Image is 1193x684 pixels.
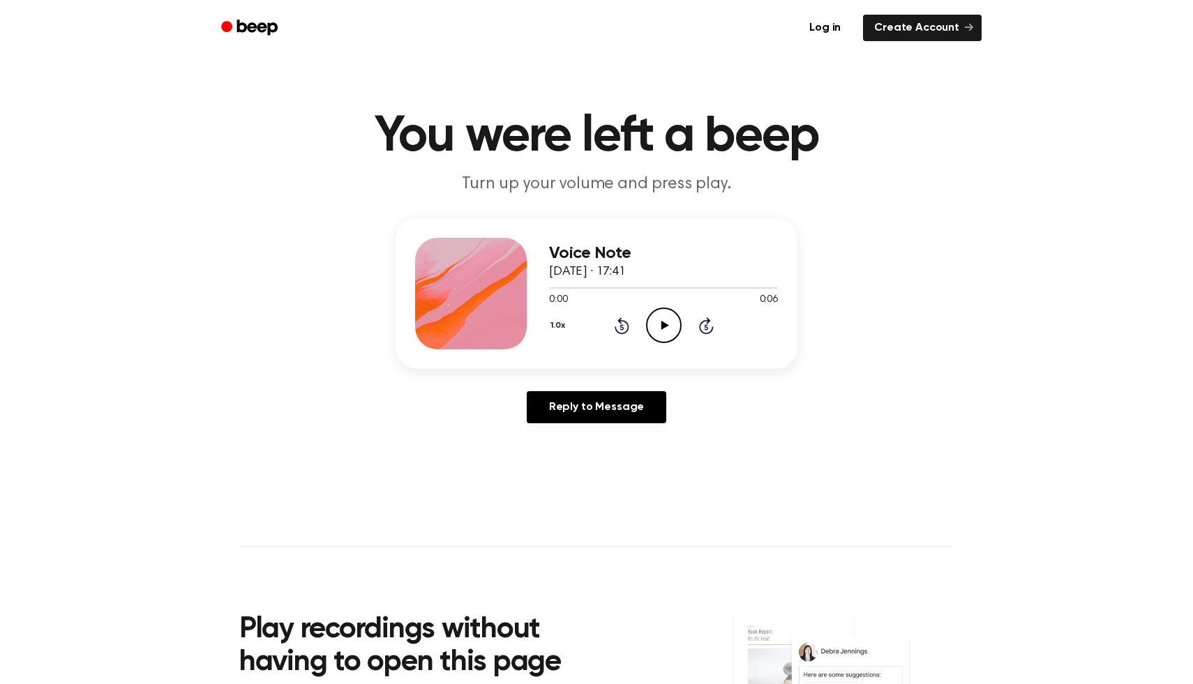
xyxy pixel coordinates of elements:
a: Create Account [863,15,982,41]
span: 0:06 [760,293,778,307]
h2: Play recordings without having to open this page [239,614,615,680]
p: Turn up your volume and press play. [329,173,864,196]
a: Beep [211,15,290,42]
h1: You were left a beep [239,112,954,162]
button: 1.0x [549,314,570,337]
a: Log in [795,12,855,44]
h3: Voice Note [549,244,778,263]
span: 0:00 [549,293,567,307]
span: [DATE] · 17:41 [549,266,626,278]
a: Reply to Message [527,391,666,423]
